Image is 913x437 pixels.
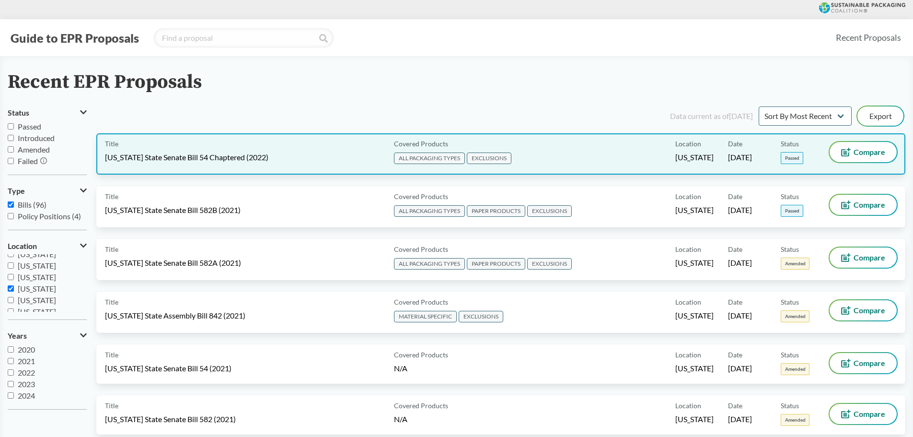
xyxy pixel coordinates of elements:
span: PAPER PRODUCTS [467,205,525,217]
button: Compare [830,248,897,268]
span: Date [728,297,742,307]
span: Amended [781,414,809,426]
span: Amended [781,363,809,375]
span: Amended [781,310,809,322]
button: Export [857,106,903,126]
span: EXCLUSIONS [527,258,572,270]
span: EXCLUSIONS [467,153,511,164]
button: Status [8,105,87,121]
span: Amended [781,258,809,270]
span: [DATE] [728,205,752,215]
span: ALL PACKAGING TYPES [394,153,465,164]
span: 2022 [18,368,35,377]
button: Guide to EPR Proposals [8,30,142,46]
span: [US_STATE] [18,249,56,259]
span: Compare [854,307,885,314]
input: 2020 [8,346,14,353]
span: Years [8,331,27,340]
span: Covered Products [394,297,448,307]
button: Compare [830,404,897,424]
span: Location [675,191,701,201]
input: Amended [8,146,14,153]
span: Date [728,244,742,254]
span: Covered Products [394,244,448,254]
button: Compare [830,353,897,373]
input: 2021 [8,358,14,364]
span: Compare [854,254,885,261]
span: [US_STATE] [675,152,714,163]
span: Passed [781,205,803,217]
span: 2021 [18,356,35,366]
button: Location [8,238,87,254]
span: Amended [18,145,50,154]
button: Compare [830,195,897,215]
input: Passed [8,123,14,130]
span: Compare [854,148,885,156]
span: Location [675,139,701,149]
button: Type [8,183,87,199]
span: [DATE] [728,414,752,425]
span: [DATE] [728,152,752,163]
span: Covered Products [394,350,448,360]
span: Status [8,108,29,117]
input: Bills (96) [8,201,14,208]
span: Title [105,244,118,254]
span: Type [8,187,25,195]
span: [US_STATE] [18,272,56,282]
button: Compare [830,142,897,162]
span: [US_STATE] [18,284,56,293]
span: Status [781,139,799,149]
span: [US_STATE] [675,363,714,374]
input: 2024 [8,392,14,399]
span: Status [781,350,799,360]
span: [DATE] [728,310,752,321]
span: Compare [854,359,885,367]
span: Title [105,297,118,307]
span: Status [781,191,799,201]
span: Introduced [18,133,55,142]
span: Policy Positions (4) [18,212,81,221]
span: Location [675,350,701,360]
span: Date [728,191,742,201]
span: Title [105,139,118,149]
button: Years [8,328,87,344]
span: Covered Products [394,139,448,149]
input: Failed [8,158,14,164]
span: ALL PACKAGING TYPES [394,258,465,270]
span: Bills (96) [18,200,46,209]
span: [US_STATE] [675,414,714,425]
span: Location [8,242,37,250]
span: [DATE] [728,258,752,268]
input: [US_STATE] [8,262,14,269]
span: Status [781,297,799,307]
span: Date [728,139,742,149]
span: Title [105,191,118,201]
span: Compare [854,410,885,418]
span: PAPER PRODUCTS [467,258,525,270]
span: N/A [394,414,407,424]
span: Title [105,401,118,411]
span: Passed [781,152,803,164]
span: Covered Products [394,401,448,411]
span: Status [781,401,799,411]
input: [US_STATE] [8,251,14,257]
span: Date [728,350,742,360]
div: Data current as of [DATE] [670,110,753,122]
span: [US_STATE] State Senate Bill 582B (2021) [105,205,241,215]
span: EXCLUSIONS [527,205,572,217]
input: [US_STATE] [8,285,14,292]
span: [US_STATE] State Assembly Bill 842 (2021) [105,310,245,321]
span: 2024 [18,391,35,400]
span: [US_STATE] State Senate Bill 54 Chaptered (2022) [105,152,268,163]
span: EXCLUSIONS [459,311,503,322]
span: [US_STATE] [675,205,714,215]
span: Location [675,401,701,411]
span: N/A [394,364,407,373]
span: [US_STATE] [675,310,714,321]
span: 2020 [18,345,35,354]
span: Status [781,244,799,254]
span: Passed [18,122,41,131]
span: [US_STATE] [675,258,714,268]
input: [US_STATE] [8,308,14,315]
a: Recent Proposals [832,27,905,48]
